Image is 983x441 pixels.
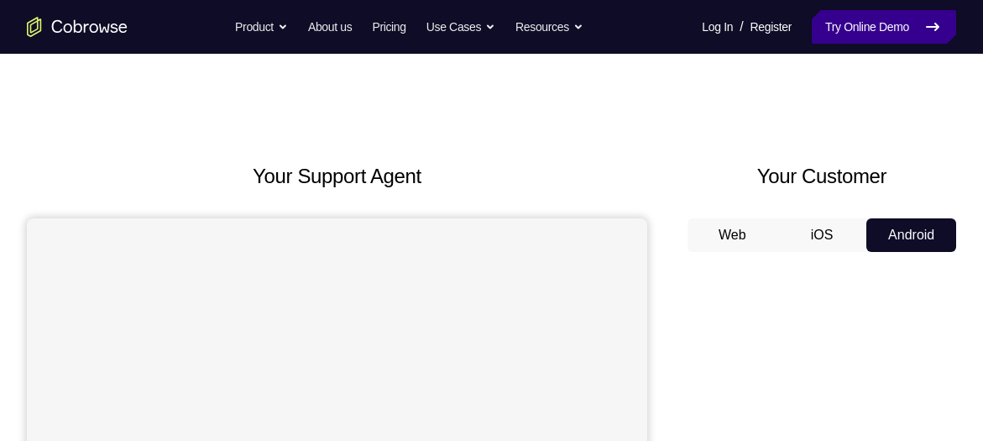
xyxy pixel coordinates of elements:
a: Log In [702,10,733,44]
a: Register [750,10,792,44]
a: About us [308,10,352,44]
button: Resources [515,10,583,44]
button: Use Cases [426,10,495,44]
button: iOS [777,218,867,252]
a: Pricing [372,10,405,44]
h2: Your Customer [688,161,956,192]
a: Try Online Demo [812,10,956,44]
a: Go to the home page [27,17,128,37]
button: Web [688,218,777,252]
span: / [740,17,743,37]
button: Android [866,218,956,252]
h2: Your Support Agent [27,161,647,192]
button: Product [235,10,288,44]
